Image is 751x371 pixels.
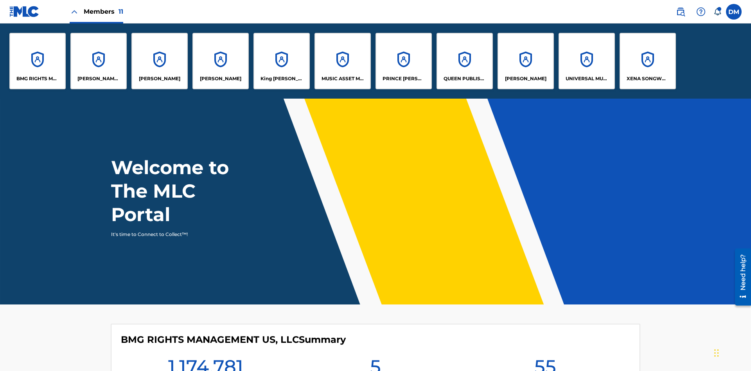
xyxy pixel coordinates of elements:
div: Drag [714,341,719,365]
a: AccountsKing [PERSON_NAME] [253,33,310,89]
img: Close [70,7,79,16]
a: AccountsBMG RIGHTS MANAGEMENT US, LLC [9,33,66,89]
p: RONALD MCTESTERSON [505,75,546,82]
p: King McTesterson [261,75,303,82]
p: ELVIS COSTELLO [139,75,180,82]
a: AccountsUNIVERSAL MUSIC PUB GROUP [559,33,615,89]
iframe: Resource Center [729,245,751,310]
div: User Menu [726,4,742,20]
img: MLC Logo [9,6,40,17]
p: XENA SONGWRITER [627,75,669,82]
p: EYAMA MCSINGER [200,75,241,82]
p: UNIVERSAL MUSIC PUB GROUP [566,75,608,82]
a: Public Search [673,4,688,20]
img: help [696,7,706,16]
p: It's time to Connect to Collect™! [111,231,247,238]
a: Accounts[PERSON_NAME] [498,33,554,89]
div: Notifications [713,8,721,16]
a: AccountsPRINCE [PERSON_NAME] [375,33,432,89]
span: 11 [119,8,123,15]
p: MUSIC ASSET MANAGEMENT (MAM) [322,75,364,82]
h1: Welcome to The MLC Portal [111,156,257,226]
h4: BMG RIGHTS MANAGEMENT US, LLC [121,334,346,346]
iframe: Chat Widget [712,333,751,371]
p: BMG RIGHTS MANAGEMENT US, LLC [16,75,59,82]
a: AccountsQUEEN PUBLISHA [437,33,493,89]
p: QUEEN PUBLISHA [444,75,486,82]
a: Accounts[PERSON_NAME] SONGWRITER [70,33,127,89]
a: Accounts[PERSON_NAME] [192,33,249,89]
span: Members [84,7,123,16]
a: Accounts[PERSON_NAME] [131,33,188,89]
div: Help [693,4,709,20]
a: AccountsMUSIC ASSET MANAGEMENT (MAM) [314,33,371,89]
a: AccountsXENA SONGWRITER [620,33,676,89]
img: search [676,7,685,16]
p: CLEO SONGWRITER [77,75,120,82]
p: PRINCE MCTESTERSON [383,75,425,82]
